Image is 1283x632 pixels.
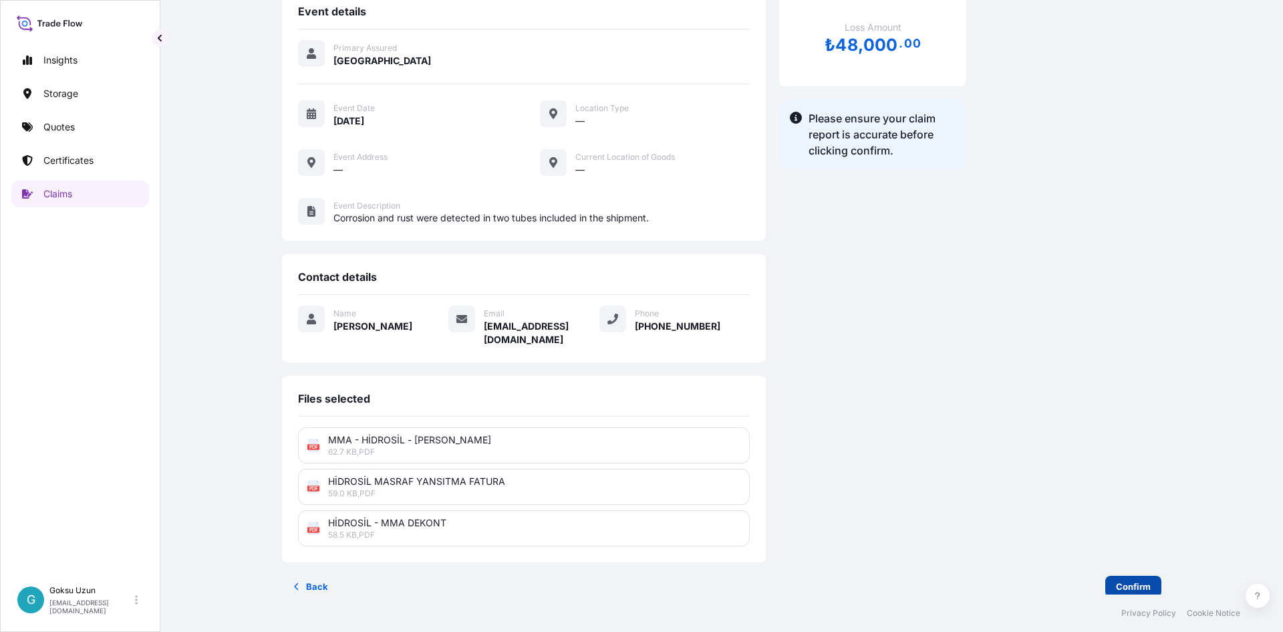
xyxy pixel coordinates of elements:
[27,593,35,607] span: G
[306,580,328,593] p: Back
[835,37,857,54] span: 48
[298,392,370,405] span: Files selected
[43,87,78,100] p: Storage
[298,270,377,284] span: Contact details
[1187,608,1240,619] a: Cookie Notice
[328,488,741,499] span: 59.0 KB , PDF
[333,320,412,333] span: [PERSON_NAME]
[328,433,741,447] span: MMA - HİDROSİL - [PERSON_NAME]
[328,530,741,540] span: 58.5 KB , PDF
[309,445,318,449] text: PDF
[298,5,366,18] span: Event details
[43,120,75,134] p: Quotes
[328,447,741,457] span: 62.7 KB , PDF
[575,103,629,114] span: Location Type
[333,152,388,163] span: Event Address
[333,43,397,54] span: Primary Assured
[635,320,720,333] span: [PHONE_NUMBER]
[1116,580,1151,593] p: Confirm
[484,308,505,319] span: Email
[845,21,901,34] span: Loss Amount
[825,37,835,54] span: ₺
[11,114,149,140] a: Quotes
[11,181,149,207] a: Claims
[333,54,431,68] span: [GEOGRAPHIC_DATA]
[309,486,318,491] text: PDF
[1121,608,1176,619] a: Privacy Policy
[333,308,356,319] span: Name
[11,147,149,174] a: Certificates
[11,80,149,107] a: Storage
[43,54,78,67] p: Insights
[49,599,132,615] p: [EMAIL_ADDRESS][DOMAIN_NAME]
[858,37,863,54] span: ,
[484,320,599,346] span: [EMAIL_ADDRESS][DOMAIN_NAME]
[575,163,585,177] span: —
[635,308,659,319] span: Phone
[333,163,343,177] span: —
[904,39,920,47] span: 00
[309,528,318,532] text: PDF
[899,39,903,47] span: .
[809,110,956,159] span: Please ensure your claim report is accurate before clicking confirm.
[333,114,364,128] span: [DATE]
[333,201,400,211] span: Event Description
[575,114,585,128] span: —
[328,516,741,530] span: HİDROSİL - MMA DEKONT
[863,37,898,54] span: 000
[333,103,375,114] span: Event Date
[49,585,132,596] p: Goksu Uzun
[43,154,94,167] p: Certificates
[575,152,675,163] span: Current Location of Goods
[282,576,339,597] button: Back
[1105,576,1161,597] button: Confirm
[43,187,72,201] p: Claims
[333,211,750,225] span: Corrosion and rust were detected in two tubes included in the shipment.
[11,47,149,74] a: Insights
[328,475,741,488] span: HİDROSİL MASRAF YANSITMA FATURA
